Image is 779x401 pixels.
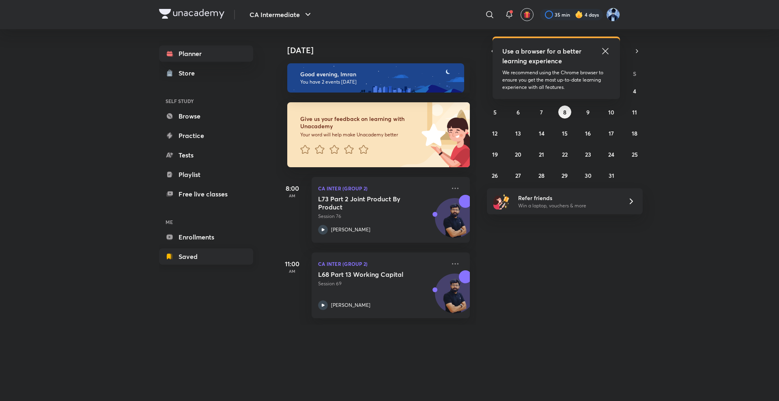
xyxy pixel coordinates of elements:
h6: ME [159,215,253,229]
abbr: October 23, 2025 [585,151,591,158]
abbr: October 5, 2025 [493,108,497,116]
img: Avatar [435,278,474,317]
abbr: October 26, 2025 [492,172,498,179]
abbr: October 11, 2025 [632,108,637,116]
abbr: October 28, 2025 [538,172,544,179]
p: AM [276,269,308,274]
h5: L73 Part 2 Joint Product By Product [318,195,419,211]
abbr: October 10, 2025 [608,108,614,116]
abbr: October 7, 2025 [540,108,543,116]
abbr: October 4, 2025 [633,87,636,95]
button: October 12, 2025 [488,127,501,140]
a: Saved [159,248,253,265]
abbr: October 29, 2025 [562,172,568,179]
button: October 31, 2025 [605,169,618,182]
a: Tests [159,147,253,163]
abbr: October 16, 2025 [585,129,591,137]
abbr: October 25, 2025 [632,151,638,158]
p: Your word will help make Unacademy better [300,132,419,138]
abbr: October 18, 2025 [632,129,637,137]
button: avatar [521,8,534,21]
p: Session 76 [318,213,445,220]
button: October 13, 2025 [512,127,525,140]
p: You have 2 events [DATE] [300,79,457,85]
abbr: October 21, 2025 [539,151,544,158]
h5: Use a browser for a better learning experience [502,46,583,66]
button: October 29, 2025 [558,169,571,182]
a: Practice [159,127,253,144]
img: Company Logo [159,9,224,19]
h6: Good evening, Imran [300,71,457,78]
abbr: October 9, 2025 [586,108,590,116]
a: Enrollments [159,229,253,245]
button: October 24, 2025 [605,148,618,161]
p: CA Inter (Group 2) [318,183,445,193]
button: October 26, 2025 [488,169,501,182]
h5: 8:00 [276,183,308,193]
p: We recommend using the Chrome browser to ensure you get the most up-to-date learning experience w... [502,69,610,91]
abbr: October 8, 2025 [563,108,566,116]
button: October 27, 2025 [512,169,525,182]
button: October 28, 2025 [535,169,548,182]
img: streak [575,11,583,19]
a: Free live classes [159,186,253,202]
abbr: October 19, 2025 [492,151,498,158]
h6: Give us your feedback on learning with Unacademy [300,115,419,130]
abbr: October 12, 2025 [492,129,497,137]
abbr: October 31, 2025 [609,172,614,179]
h5: 11:00 [276,259,308,269]
abbr: October 15, 2025 [562,129,568,137]
p: [PERSON_NAME] [331,302,370,309]
button: October 19, 2025 [488,148,501,161]
button: CA Intermediate [245,6,318,23]
img: feedback_image [394,102,470,167]
button: October 15, 2025 [558,127,571,140]
button: October 20, 2025 [512,148,525,161]
button: October 30, 2025 [581,169,594,182]
a: Store [159,65,253,81]
button: October 7, 2025 [535,106,548,119]
abbr: October 17, 2025 [609,129,614,137]
img: referral [493,193,510,209]
button: October 23, 2025 [581,148,594,161]
h6: Refer friends [518,194,618,202]
h5: L68 Part 13 Working Capital [318,270,419,278]
p: [PERSON_NAME] [331,226,370,233]
a: Company Logo [159,9,224,21]
button: October 22, 2025 [558,148,571,161]
button: October 10, 2025 [605,106,618,119]
button: October 11, 2025 [628,106,641,119]
button: October 25, 2025 [628,148,641,161]
abbr: October 24, 2025 [608,151,614,158]
a: Playlist [159,166,253,183]
button: October 18, 2025 [628,127,641,140]
abbr: Saturday [633,70,636,78]
button: October 6, 2025 [512,106,525,119]
abbr: October 6, 2025 [516,108,520,116]
h6: SELF STUDY [159,94,253,108]
button: October 5, 2025 [488,106,501,119]
abbr: October 14, 2025 [539,129,544,137]
p: Win a laptop, vouchers & more [518,202,618,209]
img: evening [287,63,464,93]
img: Imran Hingora [606,8,620,22]
button: October 8, 2025 [558,106,571,119]
p: Session 69 [318,280,445,287]
button: October 17, 2025 [605,127,618,140]
button: October 21, 2025 [535,148,548,161]
a: Browse [159,108,253,124]
img: avatar [523,11,531,18]
button: October 9, 2025 [581,106,594,119]
abbr: October 30, 2025 [585,172,592,179]
img: Avatar [435,203,474,241]
abbr: October 22, 2025 [562,151,568,158]
button: October 4, 2025 [628,84,641,97]
h4: [DATE] [287,45,478,55]
abbr: October 13, 2025 [515,129,521,137]
abbr: October 20, 2025 [515,151,521,158]
div: Store [179,68,200,78]
a: Planner [159,45,253,62]
button: October 16, 2025 [581,127,594,140]
p: CA Inter (Group 2) [318,259,445,269]
p: AM [276,193,308,198]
